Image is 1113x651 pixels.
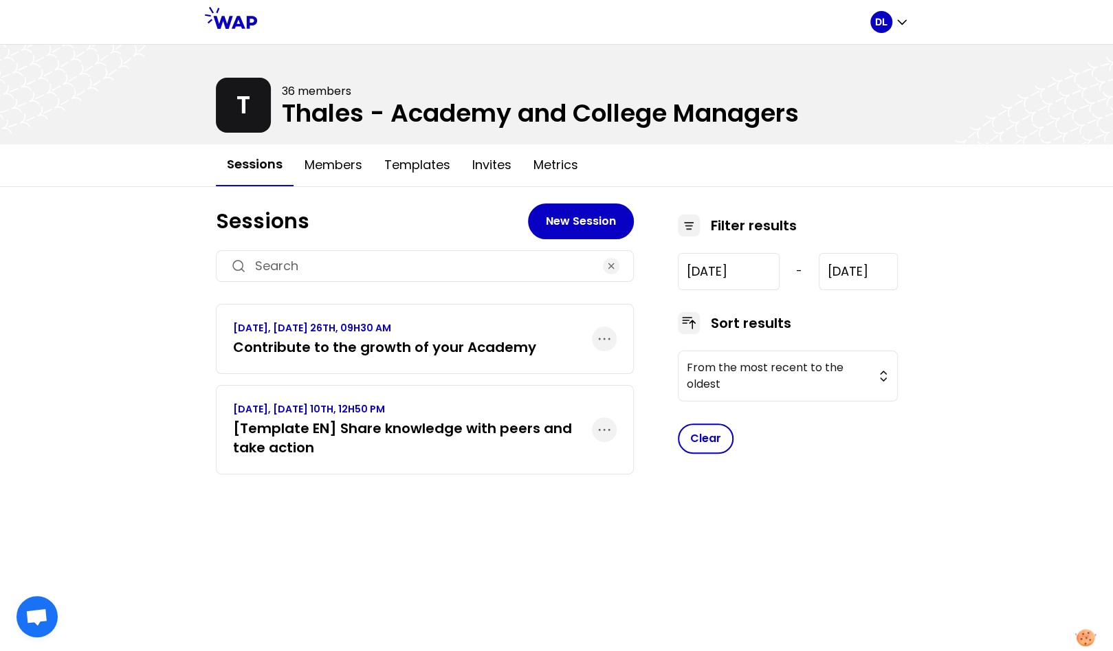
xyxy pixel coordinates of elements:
button: New Session [528,203,634,239]
button: DL [870,11,909,33]
div: Ouvrir le chat [16,596,58,637]
input: Search [255,256,595,276]
button: Clear [678,423,734,454]
input: YYYY-M-D [678,253,780,290]
span: From the most recent to the oldest [687,360,870,393]
a: [DATE], [DATE] 26TH, 09H30 AMContribute to the growth of your Academy [233,321,536,357]
h3: Sort results [711,313,791,333]
h3: Contribute to the growth of your Academy [233,338,536,357]
button: From the most recent to the oldest [678,351,898,401]
button: Templates [373,144,461,186]
h1: Sessions [216,209,528,234]
button: Members [294,144,373,186]
input: YYYY-M-D [819,253,897,290]
a: [DATE], [DATE] 10TH, 12H50 PM[Template EN] Share knowledge with peers and take action [233,402,592,457]
h3: [Template EN] Share knowledge with peers and take action [233,419,592,457]
button: Sessions [216,144,294,186]
p: DL [875,15,888,29]
h3: Filter results [711,216,797,235]
button: Invites [461,144,522,186]
p: [DATE], [DATE] 10TH, 12H50 PM [233,402,592,416]
button: Metrics [522,144,589,186]
p: [DATE], [DATE] 26TH, 09H30 AM [233,321,536,335]
span: - [796,263,802,280]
